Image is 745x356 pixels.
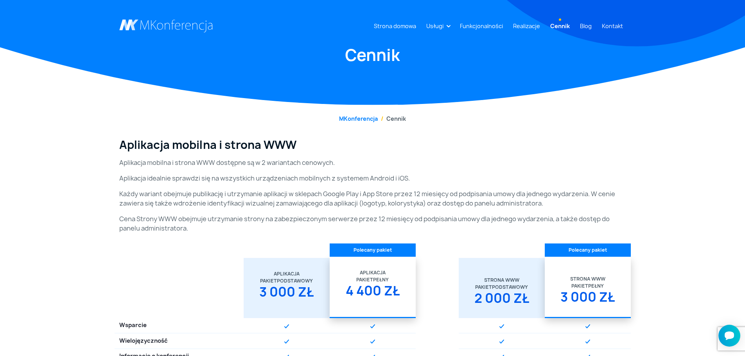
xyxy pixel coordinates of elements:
[260,277,277,284] span: Pakiet
[334,283,411,304] div: 4 400 zł
[370,324,375,328] img: Graficzny element strony
[119,174,626,183] p: Aplikacja idealnie sprawdzi się na wszystkich urządzeniach mobilnych z systemem Android i iOS.
[371,19,419,33] a: Strona domowa
[119,321,147,330] span: Wsparcie
[334,276,411,283] div: Pełny
[356,276,373,283] span: Pakiet
[119,158,626,167] p: Aplikacja mobilna i strona WWW dostępne są w 2 wariantach cenowych.
[463,284,540,291] div: Podstawowy
[718,325,740,347] iframe: Smartsupp widget button
[571,283,588,290] span: Pakiet
[499,324,504,328] img: Graficzny element strony
[119,214,626,233] p: Cena Strony WWW obejmuje utrzymanie strony na zabezpieczonym serwerze przez 12 miesięcy od podpis...
[119,45,626,66] h1: Cennik
[457,19,506,33] a: Funkcjonalności
[463,277,540,284] div: Strona WWW
[119,138,626,152] h3: Aplikacja mobilna i strona WWW
[549,290,626,311] div: 3 000 zł
[585,340,590,343] img: Graficzny element strony
[378,114,406,123] li: Cennik
[599,19,626,33] a: Kontakt
[248,284,325,306] div: 3 000 zł
[284,324,289,328] img: Graficzny element strony
[499,340,504,343] img: Graficzny element strony
[549,283,626,290] div: Pełny
[339,115,378,122] a: MKonferencja
[585,324,590,328] img: Graficzny element strony
[248,277,325,284] div: Podstawowy
[547,19,573,33] a: Cennik
[248,270,325,277] div: Aplikacja
[370,340,375,343] img: Graficzny element strony
[577,19,595,33] a: Blog
[463,291,540,312] div: 2 000 zł
[334,269,411,276] div: Aplikacja
[423,19,447,33] a: Usługi
[119,189,626,208] p: Każdy wariant obejmuje publikację i utrzymanie aplikacji w sklepach Google Play i App Store przez...
[119,337,168,345] span: Wielojęzyczność
[284,340,289,343] img: Graficzny element strony
[510,19,543,33] a: Realizacje
[475,284,492,291] span: Pakiet
[119,114,626,123] nav: breadcrumb
[549,275,626,283] div: Strona WWW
